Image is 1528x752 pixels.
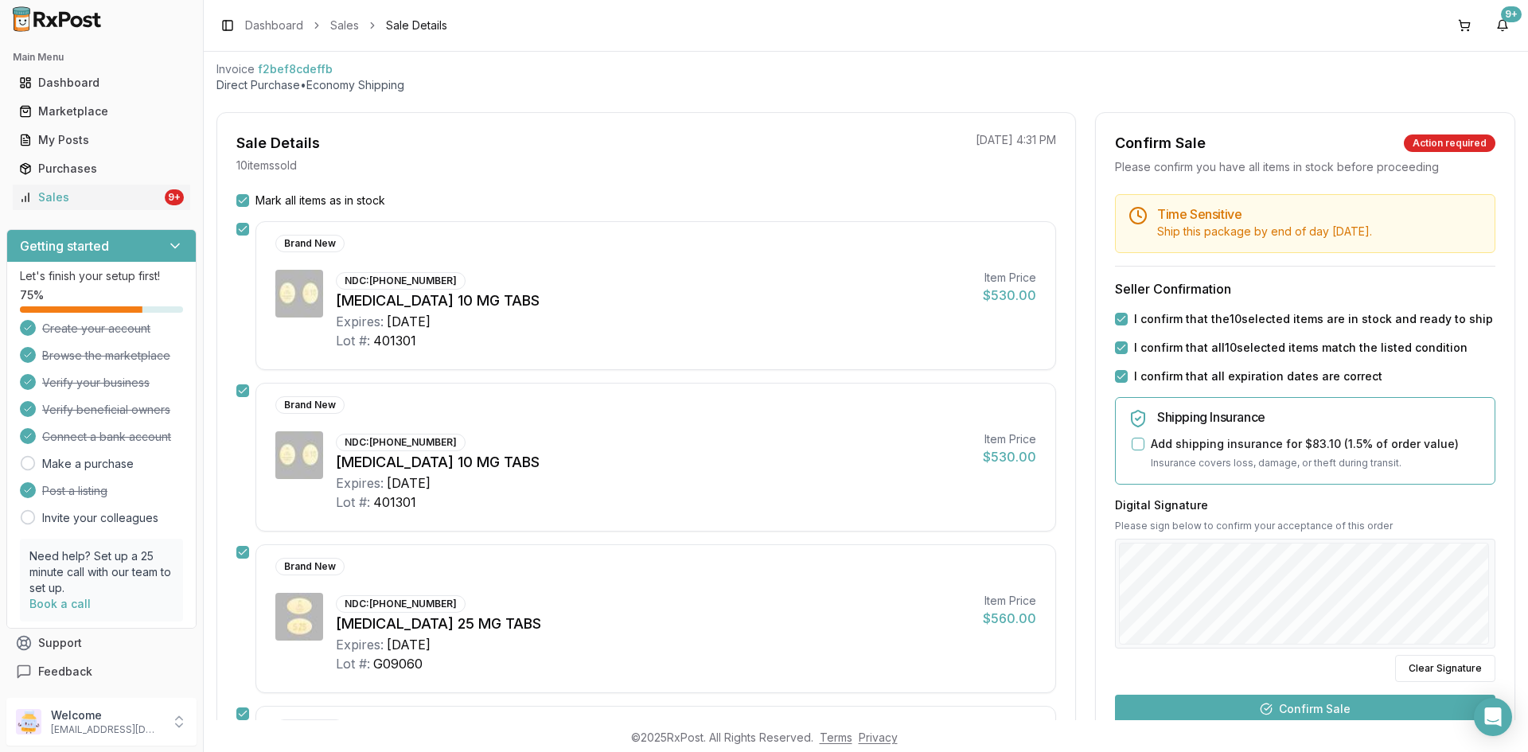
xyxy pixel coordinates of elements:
div: 401301 [373,331,416,350]
p: [EMAIL_ADDRESS][DOMAIN_NAME] [51,723,162,736]
div: [MEDICAL_DATA] 10 MG TABS [336,290,970,312]
div: [DATE] [387,312,431,331]
p: [DATE] 4:31 PM [976,132,1056,148]
div: Lot #: [336,331,370,350]
a: Marketplace [13,97,190,126]
div: NDC: [PHONE_NUMBER] [336,595,466,613]
div: Item Price [983,270,1036,286]
p: 10 item s sold [236,158,297,173]
div: Lot #: [336,493,370,512]
span: Create your account [42,321,150,337]
p: Need help? Set up a 25 minute call with our team to set up. [29,548,173,596]
label: Add shipping insurance for $83.10 ( 1.5 % of order value) [1151,436,1459,452]
div: Lot #: [336,654,370,673]
a: Purchases [13,154,190,183]
button: Marketplace [6,99,197,124]
nav: breadcrumb [245,18,447,33]
div: [DATE] [387,473,431,493]
a: My Posts [13,126,190,154]
button: Sales9+ [6,185,197,210]
div: Expires: [336,312,384,331]
h5: Time Sensitive [1157,208,1482,220]
div: Expires: [336,635,384,654]
button: Confirm Sale [1115,695,1495,723]
a: Book a call [29,597,91,610]
p: Direct Purchase • Economy Shipping [216,77,1515,93]
button: Purchases [6,156,197,181]
div: Brand New [275,719,345,737]
p: Let's finish your setup first! [20,268,183,284]
p: Welcome [51,707,162,723]
div: Brand New [275,235,345,252]
span: Verify beneficial owners [42,402,170,418]
a: Dashboard [245,18,303,33]
span: Verify your business [42,375,150,391]
img: User avatar [16,709,41,734]
label: I confirm that all 10 selected items match the listed condition [1134,340,1468,356]
img: Jardiance 25 MG TABS [275,593,323,641]
button: Support [6,629,197,657]
div: NDC: [PHONE_NUMBER] [336,272,466,290]
a: Terms [820,731,852,744]
span: Post a listing [42,483,107,499]
a: Sales9+ [13,183,190,212]
div: [MEDICAL_DATA] 10 MG TABS [336,451,970,473]
span: Browse the marketplace [42,348,170,364]
h3: Digital Signature [1115,497,1495,513]
div: G09060 [373,654,423,673]
div: My Posts [19,132,184,148]
div: Sales [19,189,162,205]
a: Make a purchase [42,456,134,472]
div: Invoice [216,61,255,77]
span: Ship this package by end of day [DATE] . [1157,224,1372,238]
label: I confirm that the 10 selected items are in stock and ready to ship [1134,311,1493,327]
div: 401301 [373,493,416,512]
h3: Seller Confirmation [1115,279,1495,298]
div: Item Price [983,593,1036,609]
div: Open Intercom Messenger [1474,698,1512,736]
div: Brand New [275,558,345,575]
label: I confirm that all expiration dates are correct [1134,368,1382,384]
div: [MEDICAL_DATA] 25 MG TABS [336,613,970,635]
div: 9+ [1501,6,1522,22]
div: Confirm Sale [1115,132,1206,154]
div: Sale Details [236,132,320,154]
div: $530.00 [983,447,1036,466]
label: Mark all items as in stock [255,193,385,208]
p: Please sign below to confirm your acceptance of this order [1115,520,1495,532]
span: Connect a bank account [42,429,171,445]
span: Sale Details [386,18,447,33]
button: Clear Signature [1395,655,1495,682]
div: Dashboard [19,75,184,91]
a: Dashboard [13,68,190,97]
p: Insurance covers loss, damage, or theft during transit. [1151,455,1482,471]
a: Sales [330,18,359,33]
a: Privacy [859,731,898,744]
img: Jardiance 10 MG TABS [275,270,323,318]
img: RxPost Logo [6,6,108,32]
span: 75 % [20,287,44,303]
div: Marketplace [19,103,184,119]
button: 9+ [1490,13,1515,38]
div: Please confirm you have all items in stock before proceeding [1115,159,1495,175]
button: My Posts [6,127,197,153]
h2: Main Menu [13,51,190,64]
img: Jardiance 10 MG TABS [275,431,323,479]
div: [DATE] [387,635,431,654]
div: 9+ [165,189,184,205]
a: Invite your colleagues [42,510,158,526]
button: Dashboard [6,70,197,95]
h5: Shipping Insurance [1157,411,1482,423]
button: Feedback [6,657,197,686]
div: Brand New [275,396,345,414]
h3: Getting started [20,236,109,255]
div: NDC: [PHONE_NUMBER] [336,434,466,451]
div: Item Price [983,431,1036,447]
span: Feedback [38,664,92,680]
span: f2bef8cdeffb [258,61,333,77]
div: $530.00 [983,286,1036,305]
div: $560.00 [983,609,1036,628]
div: Purchases [19,161,184,177]
div: Action required [1404,134,1495,152]
div: Expires: [336,473,384,493]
